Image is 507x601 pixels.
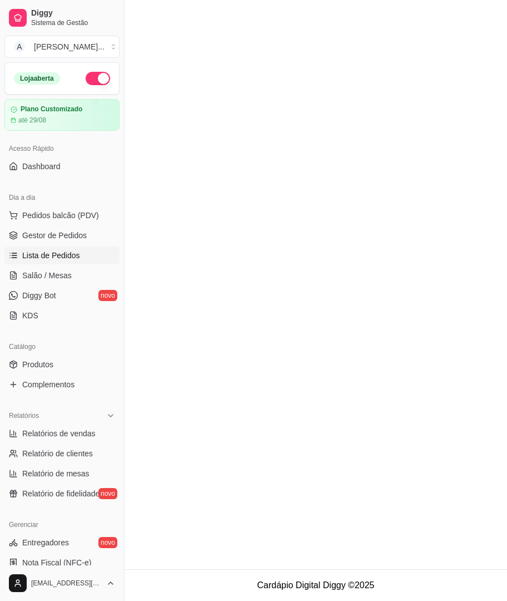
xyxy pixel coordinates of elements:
a: Dashboard [4,157,120,175]
span: Lista de Pedidos [22,250,80,261]
span: Diggy [31,8,115,18]
a: Nota Fiscal (NFC-e) [4,554,120,572]
span: Dashboard [22,161,61,172]
a: Relatório de mesas [4,465,120,482]
span: Relatório de fidelidade [22,488,100,499]
a: Diggy Botnovo [4,287,120,304]
article: até 29/08 [18,116,46,125]
span: Diggy Bot [22,290,56,301]
div: [PERSON_NAME] ... [34,41,105,52]
div: Acesso Rápido [4,140,120,157]
span: A [14,41,25,52]
span: Relatórios de vendas [22,428,96,439]
a: Plano Customizadoaté 29/08 [4,99,120,131]
a: Entregadoresnovo [4,534,120,551]
button: Pedidos balcão (PDV) [4,206,120,224]
a: Salão / Mesas [4,267,120,284]
a: Relatório de fidelidadenovo [4,485,120,503]
a: Lista de Pedidos [4,247,120,264]
span: Nota Fiscal (NFC-e) [22,557,91,568]
span: Relatórios [9,411,39,420]
div: Catálogo [4,338,120,356]
a: Produtos [4,356,120,373]
button: Alterar Status [86,72,110,85]
span: Pedidos balcão (PDV) [22,210,99,221]
span: Sistema de Gestão [31,18,115,27]
article: Plano Customizado [21,105,82,114]
div: Loja aberta [14,72,60,85]
span: Entregadores [22,537,69,548]
a: Complementos [4,376,120,393]
div: Dia a dia [4,189,120,206]
span: [EMAIL_ADDRESS][DOMAIN_NAME] [31,579,102,588]
a: DiggySistema de Gestão [4,4,120,31]
button: Select a team [4,36,120,58]
span: Produtos [22,359,53,370]
div: Gerenciar [4,516,120,534]
footer: Cardápio Digital Diggy © 2025 [125,569,507,601]
button: [EMAIL_ADDRESS][DOMAIN_NAME] [4,570,120,597]
span: Relatório de clientes [22,448,93,459]
span: Salão / Mesas [22,270,72,281]
span: KDS [22,310,38,321]
a: Relatório de clientes [4,445,120,462]
a: Gestor de Pedidos [4,226,120,244]
span: Relatório de mesas [22,468,90,479]
span: Gestor de Pedidos [22,230,87,241]
a: Relatórios de vendas [4,425,120,442]
span: Complementos [22,379,74,390]
a: KDS [4,307,120,324]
